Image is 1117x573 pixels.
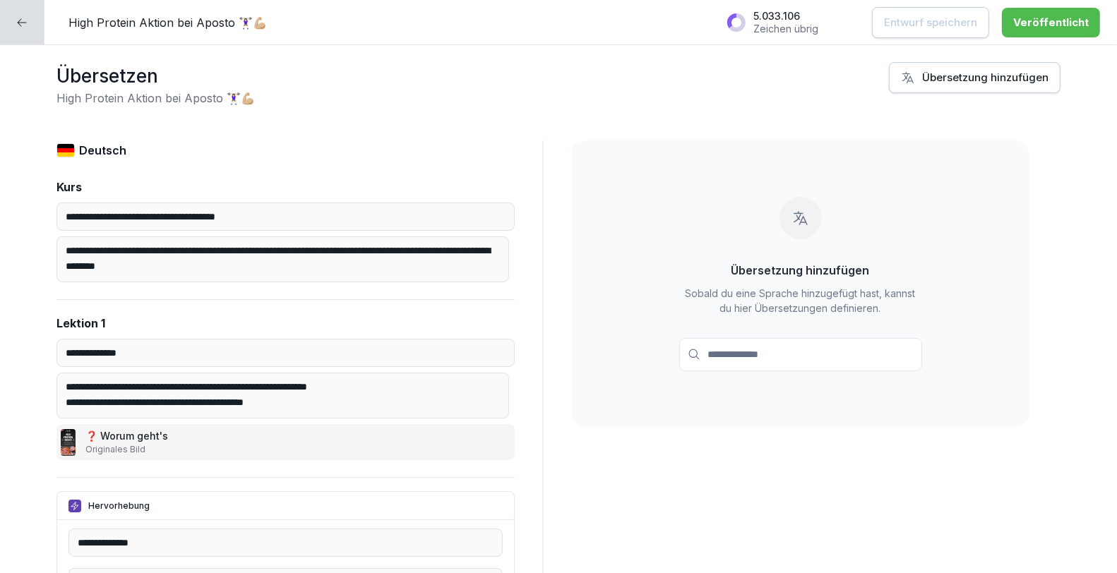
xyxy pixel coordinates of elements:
[56,90,255,107] h2: High Protein Aktion bei Aposto 🏋🏻‍♀️💪🏼
[753,10,818,23] p: 5.033.106
[719,4,859,40] button: 5.033.106Zeichen übrig
[56,62,255,90] h1: Übersetzen
[85,443,171,456] p: Originales Bild
[61,429,76,456] img: sup0al78hzfjjab8jdnpitnv.png
[56,143,75,157] img: de.svg
[731,262,870,279] p: Übersetzung hinzufügen
[88,500,150,512] p: Hervorhebung
[85,428,171,443] p: ❓ Worum geht's
[679,286,922,315] p: Sobald du eine Sprache hinzugefügt hast, kannst du hier Übersetzungen definieren.
[884,15,977,30] p: Entwurf speichern
[1013,15,1089,30] div: Veröffentlicht
[56,179,82,195] p: Kurs
[872,7,989,38] button: Entwurf speichern
[901,70,1049,85] div: Übersetzung hinzufügen
[753,23,818,35] p: Zeichen übrig
[1002,8,1100,37] button: Veröffentlicht
[56,315,105,332] p: Lektion 1
[79,142,126,159] p: Deutsch
[68,14,267,31] p: High Protein Aktion bei Aposto 🏋🏻‍♀️💪🏼
[889,62,1061,93] button: Übersetzung hinzufügen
